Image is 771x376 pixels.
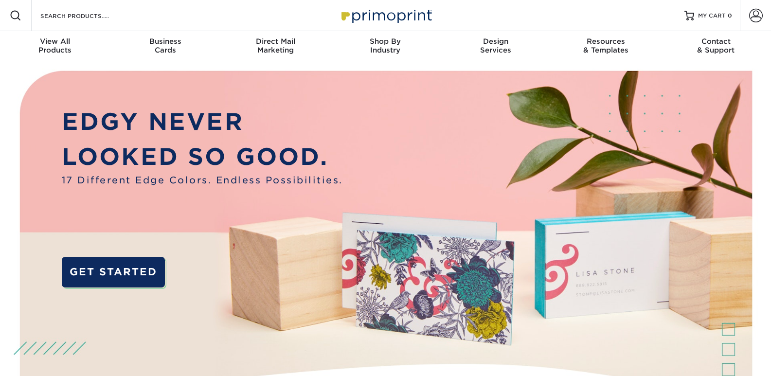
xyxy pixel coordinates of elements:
span: Shop By [330,37,440,46]
a: Shop ByIndustry [330,31,440,62]
a: Resources& Templates [551,31,661,62]
div: Marketing [220,37,330,54]
span: 0 [728,12,732,19]
a: BusinessCards [110,31,220,62]
span: Design [441,37,551,46]
a: Direct MailMarketing [220,31,330,62]
span: 17 Different Edge Colors. Endless Possibilities. [62,174,343,188]
span: Direct Mail [220,37,330,46]
span: Contact [661,37,771,46]
div: & Templates [551,37,661,54]
p: EDGY NEVER [62,104,343,139]
div: Services [441,37,551,54]
a: GET STARTED [62,257,165,287]
a: DesignServices [441,31,551,62]
a: Contact& Support [661,31,771,62]
div: & Support [661,37,771,54]
div: Industry [330,37,440,54]
span: MY CART [698,12,726,20]
img: Primoprint [337,5,434,26]
p: LOOKED SO GOOD. [62,139,343,174]
span: Resources [551,37,661,46]
div: Cards [110,37,220,54]
span: Business [110,37,220,46]
input: SEARCH PRODUCTS..... [39,10,134,21]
